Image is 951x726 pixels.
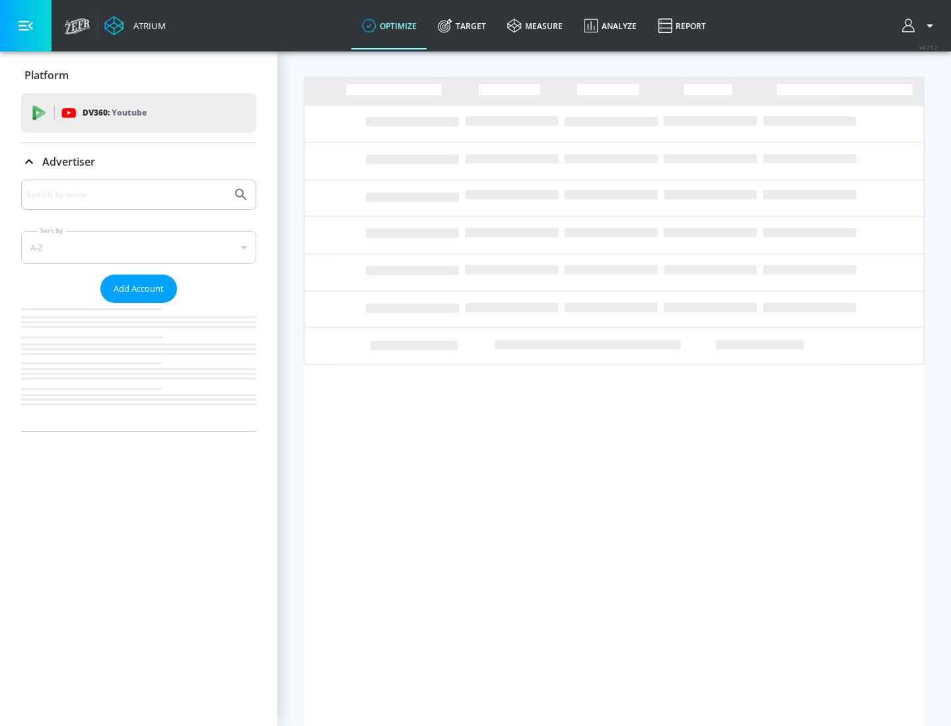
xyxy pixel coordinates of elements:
nav: list of Advertiser [21,303,256,431]
label: Sort By [38,226,66,235]
p: Platform [24,68,69,82]
a: Target [427,2,497,49]
span: v 4.25.2 [919,44,938,51]
p: DV360: [83,106,147,120]
span: Add Account [114,281,164,296]
input: Search by name [26,186,227,203]
div: Advertiser [21,143,256,180]
a: optimize [351,2,427,49]
div: DV360: Youtube [21,93,256,133]
button: Add Account [100,275,177,303]
p: Advertiser [42,154,95,169]
a: Analyze [573,2,647,49]
a: measure [497,2,573,49]
div: Atrium [128,20,166,32]
p: Youtube [112,106,147,119]
div: Platform [21,57,256,94]
div: A-Z [21,231,256,264]
div: Advertiser [21,180,256,431]
a: Report [647,2,717,49]
a: Atrium [104,16,166,36]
